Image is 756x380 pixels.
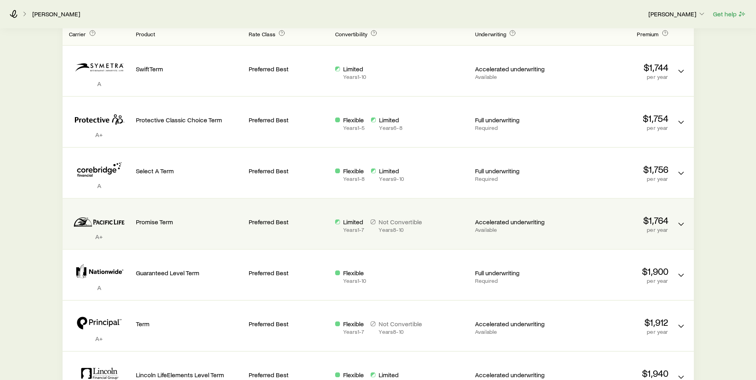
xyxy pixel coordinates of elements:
[475,176,555,182] p: Required
[562,266,668,277] p: $1,900
[249,320,329,328] p: Preferred Best
[343,269,366,277] p: Flexible
[136,218,243,226] p: Promise Term
[249,218,329,226] p: Preferred Best
[136,167,243,175] p: Select A Term
[249,31,275,37] span: Rate Class
[343,329,364,335] p: Years 1 - 7
[562,113,668,124] p: $1,754
[343,218,364,226] p: Limited
[562,164,668,175] p: $1,756
[562,329,668,335] p: per year
[69,284,130,292] p: A
[69,182,130,190] p: A
[475,125,555,131] p: Required
[562,125,668,131] p: per year
[648,10,706,18] p: [PERSON_NAME]
[249,167,329,175] p: Preferred Best
[249,65,329,73] p: Preferred Best
[343,125,365,131] p: Years 1 - 5
[343,320,364,328] p: Flexible
[136,31,155,37] span: Product
[379,227,422,233] p: Years 8 - 10
[562,176,668,182] p: per year
[136,116,243,124] p: Protective Classic Choice Term
[379,218,422,226] p: Not Convertible
[379,371,403,379] p: Limited
[249,269,329,277] p: Preferred Best
[562,368,668,379] p: $1,940
[69,131,130,139] p: A+
[475,269,555,277] p: Full underwriting
[69,31,86,37] span: Carrier
[562,62,668,73] p: $1,744
[475,74,555,80] p: Available
[379,167,404,175] p: Limited
[69,233,130,241] p: A+
[136,65,243,73] p: SwiftTerm
[249,371,329,379] p: Preferred Best
[32,10,81,18] a: [PERSON_NAME]
[475,218,555,226] p: Accelerated underwriting
[562,278,668,284] p: per year
[379,116,402,124] p: Limited
[713,10,746,19] button: Get help
[475,371,555,379] p: Accelerated underwriting
[69,80,130,88] p: A
[343,116,365,124] p: Flexible
[475,278,555,284] p: Required
[562,227,668,233] p: per year
[379,176,404,182] p: Years 9 - 10
[475,320,555,328] p: Accelerated underwriting
[343,74,366,80] p: Years 1 - 10
[136,320,243,328] p: Term
[637,31,658,37] span: Premium
[475,227,555,233] p: Available
[562,74,668,80] p: per year
[475,65,555,73] p: Accelerated underwriting
[475,167,555,175] p: Full underwriting
[343,371,364,379] p: Flexible
[343,227,364,233] p: Years 1 - 7
[335,31,367,37] span: Convertibility
[379,320,422,328] p: Not Convertible
[562,215,668,226] p: $1,764
[343,167,365,175] p: Flexible
[475,116,555,124] p: Full underwriting
[69,335,130,343] p: A+
[343,278,366,284] p: Years 1 - 10
[379,125,402,131] p: Years 6 - 8
[475,31,506,37] span: Underwriting
[136,371,243,379] p: Lincoln LifeElements Level Term
[562,317,668,328] p: $1,912
[475,329,555,335] p: Available
[136,269,243,277] p: Guaranteed Level Term
[379,329,422,335] p: Years 8 - 10
[343,65,366,73] p: Limited
[343,176,365,182] p: Years 1 - 8
[648,10,706,19] button: [PERSON_NAME]
[249,116,329,124] p: Preferred Best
